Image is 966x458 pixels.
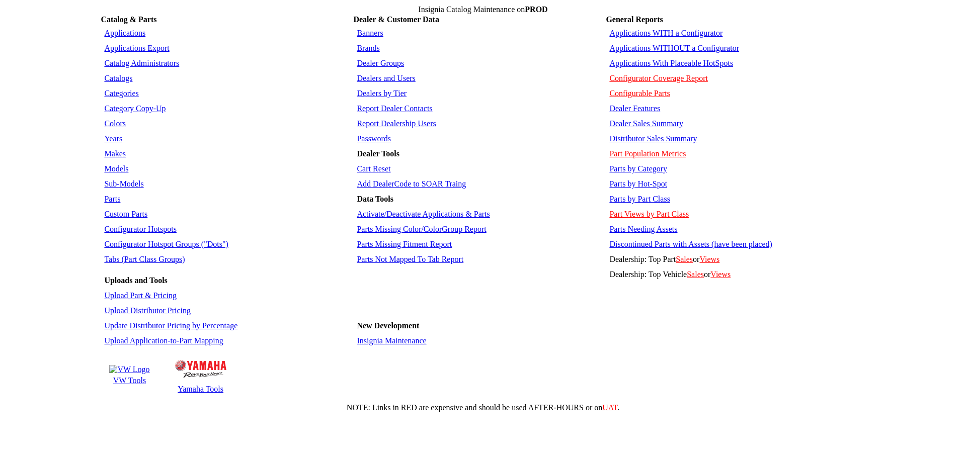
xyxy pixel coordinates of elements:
a: Upload Application-to-Part Mapping [104,336,223,345]
a: Upload Distributor Pricing [104,306,191,315]
b: Data Tools [357,195,393,203]
a: Makes [104,149,126,158]
a: Applications Export [104,44,169,52]
a: Parts Missing Color/ColorGroup Report [357,225,486,233]
b: General Reports [606,15,663,24]
td: Insignia Catalog Maintenance on [101,5,865,14]
a: Yamaha Logo Yamaha Tools [174,355,228,395]
a: Discontinued Parts with Assets (have been placed) [609,240,772,248]
td: Yamaha Tools [175,384,227,394]
b: Dealer & Customer Data [353,15,439,24]
a: Tabs (Part Class Groups) [104,255,185,263]
a: Models [104,164,128,173]
a: Configurator Hotspot Groups ("Dots") [104,240,228,248]
a: Passwords [357,134,391,143]
a: Part Views by Part Class [609,210,689,218]
a: Applications [104,29,145,37]
a: Brands [357,44,379,52]
a: Sub-Models [104,179,143,188]
a: Catalog Administrators [104,59,179,67]
a: Activate/Deactivate Applications & Parts [357,210,490,218]
a: Views [710,270,731,279]
td: Dealership: Top Part or [607,252,864,266]
a: Add DealerCode to SOAR Traing [357,179,466,188]
img: Yamaha Logo [175,360,226,378]
a: Custom Parts [104,210,147,218]
a: Categories [104,89,138,98]
a: Category Copy-Up [104,104,166,113]
a: Update Distributor Pricing by Percentage [104,321,237,330]
a: Upload Part & Pricing [104,291,177,300]
a: Dealer Groups [357,59,404,67]
b: Uploads and Tools [104,276,167,285]
a: Parts by Part Class [609,195,670,203]
a: Parts by Hot-Spot [609,179,667,188]
a: Years [104,134,122,143]
div: NOTE: Links in RED are expensive and should be used AFTER-HOURS or on . [4,403,962,412]
b: Catalog & Parts [101,15,156,24]
td: VW Tools [109,376,150,386]
a: Dealers by Tier [357,89,407,98]
a: Parts [104,195,120,203]
a: Colors [104,119,126,128]
a: Catalogs [104,74,132,82]
a: Dealers and Users [357,74,415,82]
a: Parts Missing Fitment Report [357,240,452,248]
a: Insignia Maintenance [357,336,426,345]
a: Parts Needing Assets [609,225,677,233]
a: Dealer Sales Summary [609,119,683,128]
a: Dealer Features [609,104,660,113]
a: Part Population Metrics [609,149,686,158]
a: Applications With Placeable HotSpots [609,59,733,67]
a: Configurator Hotspots [104,225,177,233]
b: New Development [357,321,419,330]
a: Parts Not Mapped To Tab Report [357,255,463,263]
a: Report Dealership Users [357,119,436,128]
a: Sales [687,270,704,279]
a: VW Logo VW Tools [108,363,151,387]
a: UAT [602,403,617,412]
a: Banners [357,29,383,37]
a: Distributor Sales Summary [609,134,697,143]
a: Report Dealer Contacts [357,104,432,113]
td: Dealership: Top Vehicle or [607,267,864,282]
a: Sales [676,255,693,263]
span: PROD [525,5,547,14]
a: Cart Reset [357,164,390,173]
b: Dealer Tools [357,149,399,158]
a: Parts by Category [609,164,667,173]
a: Configurator Coverage Report [609,74,708,82]
a: Views [699,255,719,263]
a: Applications WITH a Configurator [609,29,722,37]
a: Applications WITHOUT a Configurator [609,44,739,52]
a: Configurable Parts [609,89,670,98]
img: VW Logo [109,365,149,374]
